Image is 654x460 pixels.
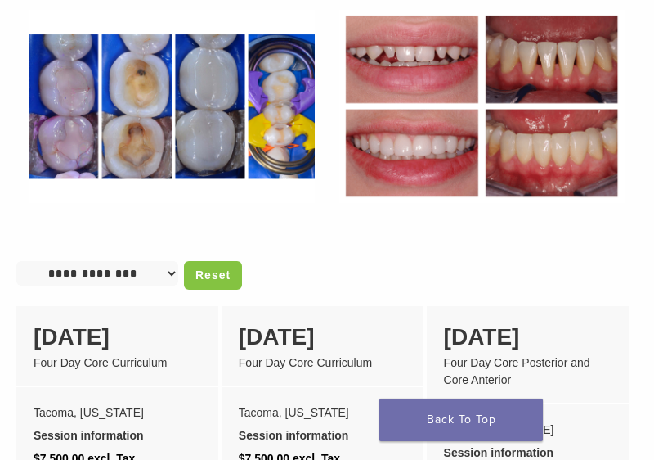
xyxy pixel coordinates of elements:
[34,354,201,372] div: Four Day Core Curriculum
[239,320,406,354] div: [DATE]
[444,354,611,389] div: Four Day Core Posterior and Core Anterior
[444,320,611,354] div: [DATE]
[34,320,201,354] div: [DATE]
[239,424,406,447] div: Session information
[34,401,201,424] div: Tacoma, [US_STATE]
[239,354,406,372] div: Four Day Core Curriculum
[239,401,406,424] div: Tacoma, [US_STATE]
[379,399,543,441] a: Back To Top
[34,424,201,447] div: Session information
[184,261,242,290] a: Reset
